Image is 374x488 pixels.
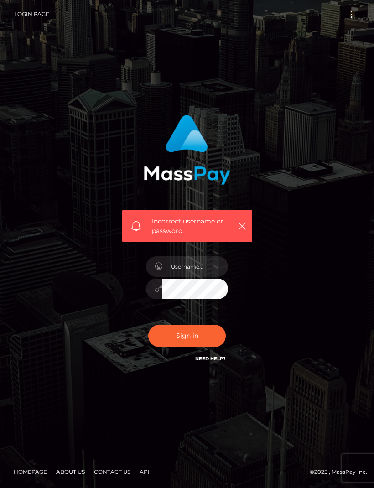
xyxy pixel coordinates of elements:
[14,5,49,24] a: Login Page
[343,8,360,21] button: Toggle navigation
[152,217,233,236] span: Incorrect username or password.
[148,325,226,347] button: Sign in
[195,356,226,362] a: Need Help?
[10,465,51,479] a: Homepage
[52,465,88,479] a: About Us
[7,467,367,477] div: © 2025 , MassPay Inc.
[162,256,228,277] input: Username...
[136,465,153,479] a: API
[90,465,134,479] a: Contact Us
[144,115,230,185] img: MassPay Login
